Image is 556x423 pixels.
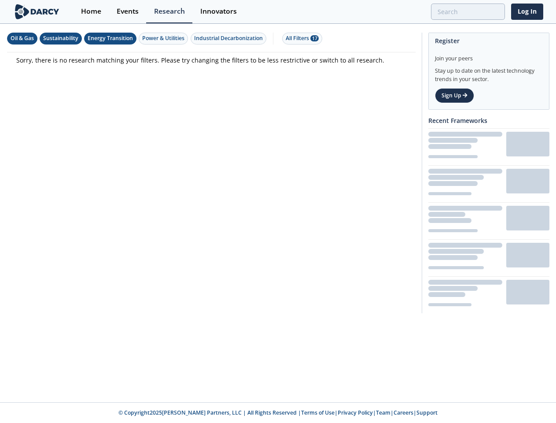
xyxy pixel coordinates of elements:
div: Stay up to date on the latest technology trends in your sector. [435,63,543,83]
div: Join your peers [435,48,543,63]
button: Industrial Decarbonization [191,33,266,45]
div: All Filters [286,34,319,42]
div: Power & Utilities [142,34,184,42]
div: Research [154,8,185,15]
img: logo-wide.svg [13,4,61,19]
button: Sustainability [40,33,82,45]
a: Support [416,409,438,416]
p: Sorry, there is no research matching your filters. Please try changing the filters to be less res... [16,56,406,65]
button: All Filters 17 [282,33,322,45]
a: Team [376,409,390,416]
div: Events [117,8,139,15]
button: Power & Utilities [139,33,188,45]
div: Home [81,8,101,15]
div: Sustainability [43,34,78,42]
p: © Copyright 2025 [PERSON_NAME] Partners, LLC | All Rights Reserved | | | | | [65,409,491,417]
span: 17 [310,35,319,41]
div: Energy Transition [88,34,133,42]
input: Advanced Search [431,4,505,20]
div: Register [435,33,543,48]
button: Energy Transition [84,33,136,45]
div: Oil & Gas [11,34,34,42]
a: Sign Up [435,88,474,103]
a: Log In [511,4,543,20]
a: Privacy Policy [338,409,373,416]
div: Innovators [200,8,237,15]
div: Recent Frameworks [428,113,549,128]
a: Terms of Use [301,409,335,416]
button: Oil & Gas [7,33,37,45]
div: Industrial Decarbonization [194,34,263,42]
a: Careers [394,409,413,416]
